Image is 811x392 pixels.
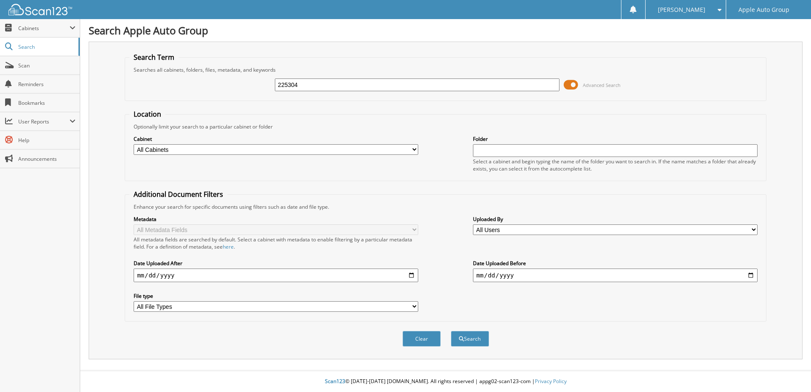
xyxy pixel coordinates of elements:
span: Bookmarks [18,99,76,106]
span: Scan [18,62,76,69]
img: scan123-logo-white.svg [8,4,72,15]
label: Cabinet [134,135,418,143]
span: User Reports [18,118,70,125]
span: Scan123 [325,378,345,385]
a: here [223,243,234,250]
span: Cabinets [18,25,70,32]
legend: Additional Document Filters [129,190,227,199]
div: Optionally limit your search to a particular cabinet or folder [129,123,762,130]
div: Searches all cabinets, folders, files, metadata, and keywords [129,66,762,73]
button: Clear [403,331,441,347]
div: Select a cabinet and begin typing the name of the folder you want to search in. If the name match... [473,158,758,172]
label: Date Uploaded After [134,260,418,267]
label: Date Uploaded Before [473,260,758,267]
label: Metadata [134,216,418,223]
span: Advanced Search [583,82,621,88]
legend: Search Term [129,53,179,62]
span: Apple Auto Group [738,7,789,12]
label: Uploaded By [473,216,758,223]
div: Enhance your search for specific documents using filters such as date and file type. [129,203,762,210]
label: Folder [473,135,758,143]
input: start [134,269,418,282]
span: Announcements [18,155,76,162]
iframe: Chat Widget [769,351,811,392]
input: end [473,269,758,282]
legend: Location [129,109,165,119]
span: Help [18,137,76,144]
span: Search [18,43,74,50]
span: [PERSON_NAME] [658,7,705,12]
label: File type [134,292,418,300]
div: All metadata fields are searched by default. Select a cabinet with metadata to enable filtering b... [134,236,418,250]
span: Reminders [18,81,76,88]
h1: Search Apple Auto Group [89,23,803,37]
button: Search [451,331,489,347]
a: Privacy Policy [535,378,567,385]
div: © [DATE]-[DATE] [DOMAIN_NAME]. All rights reserved | appg02-scan123-com | [80,371,811,392]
